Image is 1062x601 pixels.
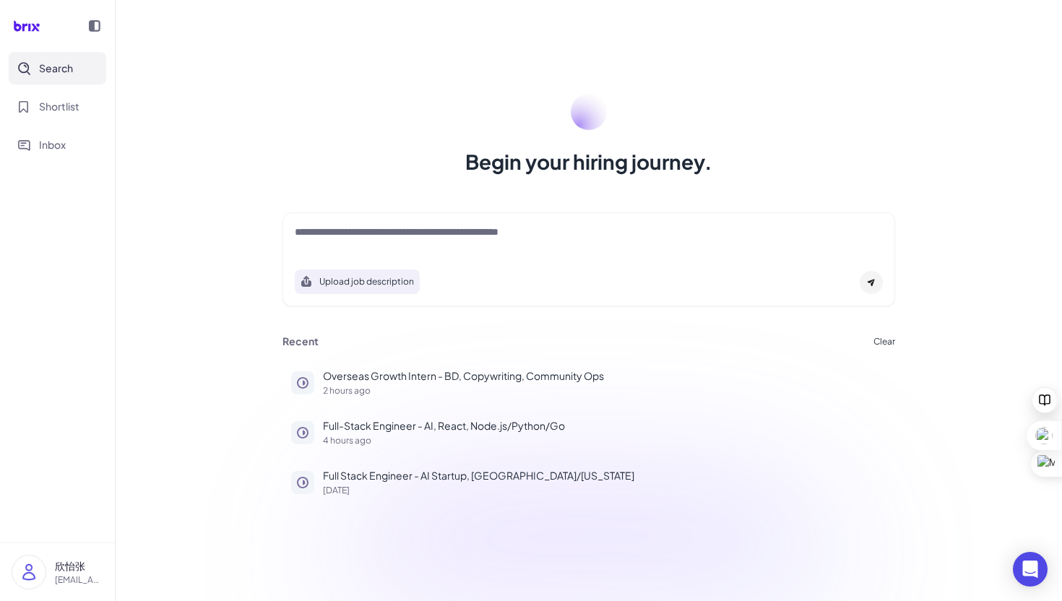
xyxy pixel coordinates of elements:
[55,558,103,574] p: 欣怡张
[323,368,886,384] p: Overseas Growth Intern - BD, Copywriting, Community Ops
[873,337,895,346] button: Clear
[55,574,103,587] p: [EMAIL_ADDRESS][DOMAIN_NAME]
[465,147,712,176] h1: Begin your hiring journey.
[282,459,895,503] button: Full Stack Engineer - AI Startup, [GEOGRAPHIC_DATA]/[US_STATE][DATE]
[323,386,886,395] p: 2 hours ago
[323,486,886,495] p: [DATE]
[39,99,79,114] span: Shortlist
[295,269,420,294] button: Search using job description
[323,418,886,433] p: Full-Stack Engineer - AI, React, Node.js/Python/Go
[9,129,106,161] button: Inbox
[12,555,46,589] img: user_logo.png
[282,410,895,454] button: Full-Stack Engineer - AI, React, Node.js/Python/Go4 hours ago
[282,360,895,404] button: Overseas Growth Intern - BD, Copywriting, Community Ops2 hours ago
[39,61,73,76] span: Search
[323,468,886,483] p: Full Stack Engineer - AI Startup, [GEOGRAPHIC_DATA]/[US_STATE]
[282,335,319,348] h3: Recent
[323,436,886,445] p: 4 hours ago
[39,137,66,152] span: Inbox
[1013,552,1048,587] div: Open Intercom Messenger
[9,90,106,123] button: Shortlist
[9,52,106,85] button: Search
